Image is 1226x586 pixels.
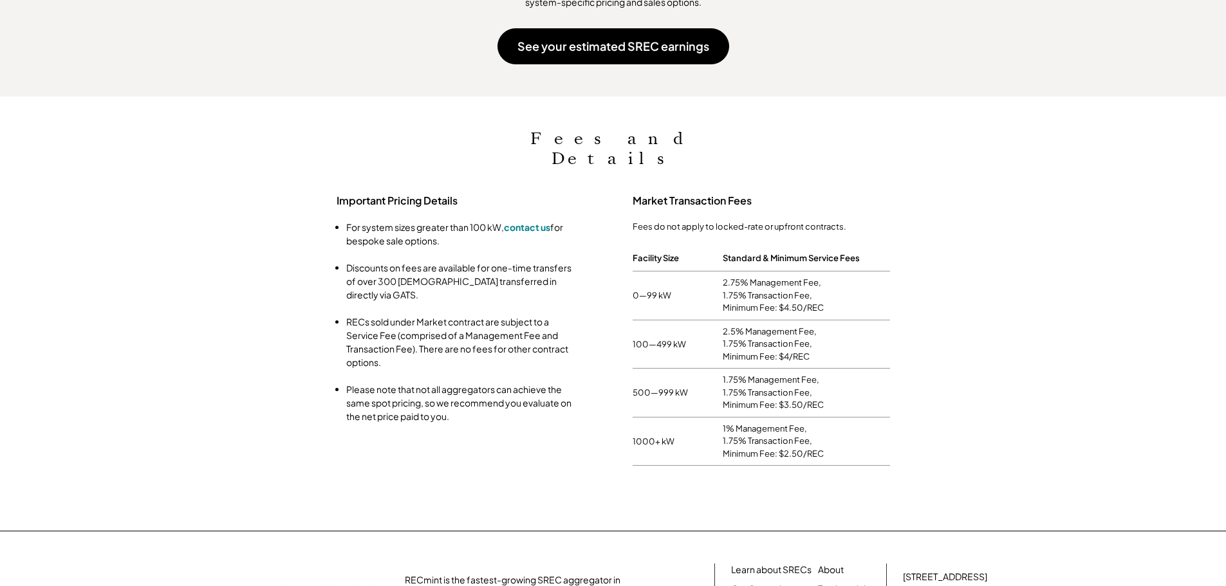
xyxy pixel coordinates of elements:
div: 0—99 kW [633,289,723,301]
button: See your estimated SREC earnings [497,28,729,64]
li: RECs sold under Market contract are subject to a Service Fee (comprised of a Management Fee and T... [346,315,578,369]
a: Learn about SRECs [731,563,812,576]
h3: Important Pricing Details [337,194,594,208]
div: 2.75% Management Fee, 1.75% Transaction Fee, Minimum Fee: $4.50/REC [723,277,890,315]
div: 1000+ kW [633,435,723,447]
div: 1% Management Fee, 1.75% Transaction Fee, Minimum Fee: $2.50/REC [723,423,890,461]
a: contact us [504,221,550,233]
div: Standard & Minimum Service Fees [723,249,860,267]
div: [STREET_ADDRESS] [903,571,987,583]
li: For system sizes greater than 100 kW, for bespoke sale options. [346,221,578,248]
li: Discounts on fees are available for one-time transfers of over 300 [DEMOGRAPHIC_DATA] transferred... [346,261,578,302]
div: 1.75% Management Fee, 1.75% Transaction Fee, Minimum Fee: $3.50/REC [723,374,890,412]
div: Fees do not apply to locked-rate or upfront contracts. [633,221,890,232]
a: About [818,563,844,576]
div: 2.5% Management Fee, 1.75% Transaction Fee, Minimum Fee: $4/REC [723,325,890,363]
div: 500—999 kW [633,387,723,398]
h2: Fees and Details [485,129,742,169]
h3: Market Transaction Fees [633,194,890,208]
div: 100—499 kW [633,338,723,350]
div: Facility Size [633,249,679,267]
li: Please note that not all aggregators can achieve the same spot pricing, so we recommend you evalu... [346,383,578,423]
